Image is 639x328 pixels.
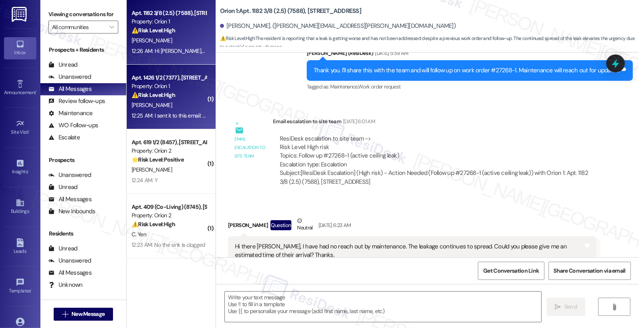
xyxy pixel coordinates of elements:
strong: ⚠️ Risk Level: High [132,91,175,99]
div: Unanswered [48,257,91,265]
i:  [611,304,617,310]
div: Unread [48,61,78,69]
span: [PERSON_NAME] [132,37,172,44]
span: Maintenance , [330,83,358,90]
strong: 🌟 Risk Level: Positive [132,156,184,163]
div: Unknown [48,281,83,289]
a: Inbox [4,37,36,59]
div: Apt. 1426 1/2 (7377), [STREET_ADDRESS] [132,74,206,82]
span: Send [564,303,577,311]
div: [DATE] 6:23 AM [316,221,351,229]
div: Apt. 619 1/2 (8457), [STREET_ADDRESS] [132,138,206,147]
div: All Messages [48,85,92,93]
div: Review follow-ups [48,97,105,105]
div: 12:23 AM: No the sink is clogged [132,241,205,248]
a: Leads [4,236,36,258]
div: Prospects [40,156,126,164]
span: : The resident is reporting that a leak is getting worse and has not been addressed despite a pre... [220,34,639,52]
div: [DATE] 5:59 AM [373,49,409,57]
div: Property: Orion 1 [132,17,206,26]
i:  [555,304,561,310]
span: Work order request [358,83,400,90]
div: [PERSON_NAME] (ResiDesk) [307,49,633,60]
div: Tagged as: [307,81,633,93]
i:  [109,24,114,30]
button: Send [547,298,586,316]
button: Share Conversation via email [549,262,631,280]
div: Property: Orion 1 [132,82,206,90]
div: 12:25 AM: I sent it to this email: [EMAIL_ADDRESS][DOMAIN_NAME], and I sent numerous emails detai... [132,112,473,119]
i:  [62,311,68,317]
div: 12:24 AM: Y [132,177,157,184]
span: Get Conversation Link [483,267,539,275]
a: Buildings [4,196,36,218]
div: All Messages [48,195,92,204]
div: [PERSON_NAME] [228,217,597,236]
div: Apt. 1182 3/8 (2.5) (7588), [STREET_ADDRESS] [132,9,206,17]
span: [PERSON_NAME] [132,166,172,173]
div: Unanswered [48,171,91,179]
a: Site Visit • [4,117,36,139]
strong: ⚠️ Risk Level: High [132,27,175,34]
div: New Inbounds [48,207,95,216]
strong: ⚠️ Risk Level: High [132,221,175,228]
div: Unanswered [48,73,91,81]
span: • [31,287,32,292]
div: ResiDesk escalation to site team -> Risk Level: High risk Topics: Follow up #27268-1 (active ceil... [280,135,590,169]
div: All Messages [48,269,92,277]
span: • [29,128,30,134]
button: Get Conversation Link [478,262,544,280]
span: Share Conversation via email [554,267,626,275]
div: [DATE] 6:01 AM [341,117,375,126]
div: WO Follow-ups [48,121,98,130]
button: New Message [54,308,113,321]
div: Neutral [295,217,314,233]
span: C. Yen [132,231,146,238]
span: • [36,88,37,94]
span: • [28,168,29,173]
div: Apt. 409 (Co-Living) (8745), [STREET_ADDRESS][PERSON_NAME] [132,203,206,211]
span: New Message [71,310,105,318]
img: ResiDesk Logo [12,7,28,22]
div: Property: Orion 2 [132,211,206,220]
input: All communities [52,21,105,34]
div: Maintenance [48,109,93,118]
div: Question [270,220,292,230]
div: Thank you. I'll share this with the team and will follow up on work order #27268-1. Maintenance w... [314,66,620,75]
div: Residents [40,229,126,238]
div: Email escalation to site team [273,117,597,128]
span: [PERSON_NAME] [132,101,172,109]
div: Subject: [ResiDesk Escalation] (High risk) - Action Needed (Follow up #27268-1 (active ceiling le... [280,169,590,186]
div: [PERSON_NAME]. ([PERSON_NAME][EMAIL_ADDRESS][PERSON_NAME][DOMAIN_NAME]) [220,22,456,30]
div: Email escalation to site team [235,135,266,161]
label: Viewing conversations for [48,8,118,21]
a: Insights • [4,156,36,178]
div: Unread [48,183,78,191]
div: Hi there [PERSON_NAME], I have had no reach out by maintenance. The leakage continues to spread. ... [235,242,584,260]
div: Prospects + Residents [40,46,126,54]
strong: ⚠️ Risk Level: High [220,35,255,42]
div: Escalate [48,133,80,142]
b: Orion 1: Apt. 1182 3/8 (2.5) (7588), [STREET_ADDRESS] [220,7,361,15]
div: Unread [48,244,78,253]
a: Templates • [4,275,36,297]
div: Property: Orion 2 [132,147,206,155]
